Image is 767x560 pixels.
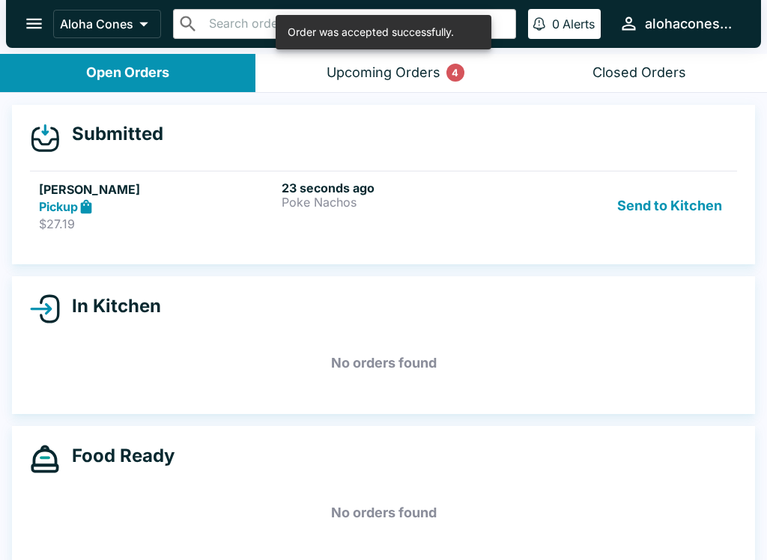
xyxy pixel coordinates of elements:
[53,10,161,38] button: Aloha Cones
[30,486,737,540] h5: No orders found
[30,336,737,390] h5: No orders found
[282,180,518,195] h6: 23 seconds ago
[15,4,53,43] button: open drawer
[204,13,509,34] input: Search orders by name or phone number
[60,123,163,145] h4: Submitted
[60,295,161,317] h4: In Kitchen
[39,180,276,198] h5: [PERSON_NAME]
[60,445,175,467] h4: Food Ready
[611,180,728,232] button: Send to Kitchen
[327,64,440,82] div: Upcoming Orders
[288,19,454,45] div: Order was accepted successfully.
[613,7,743,40] button: alohacones808
[60,16,133,31] p: Aloha Cones
[645,15,737,33] div: alohacones808
[452,65,458,80] p: 4
[563,16,595,31] p: Alerts
[86,64,169,82] div: Open Orders
[39,216,276,231] p: $27.19
[552,16,560,31] p: 0
[39,199,78,214] strong: Pickup
[30,171,737,241] a: [PERSON_NAME]Pickup$27.1923 seconds agoPoke NachosSend to Kitchen
[592,64,686,82] div: Closed Orders
[282,195,518,209] p: Poke Nachos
